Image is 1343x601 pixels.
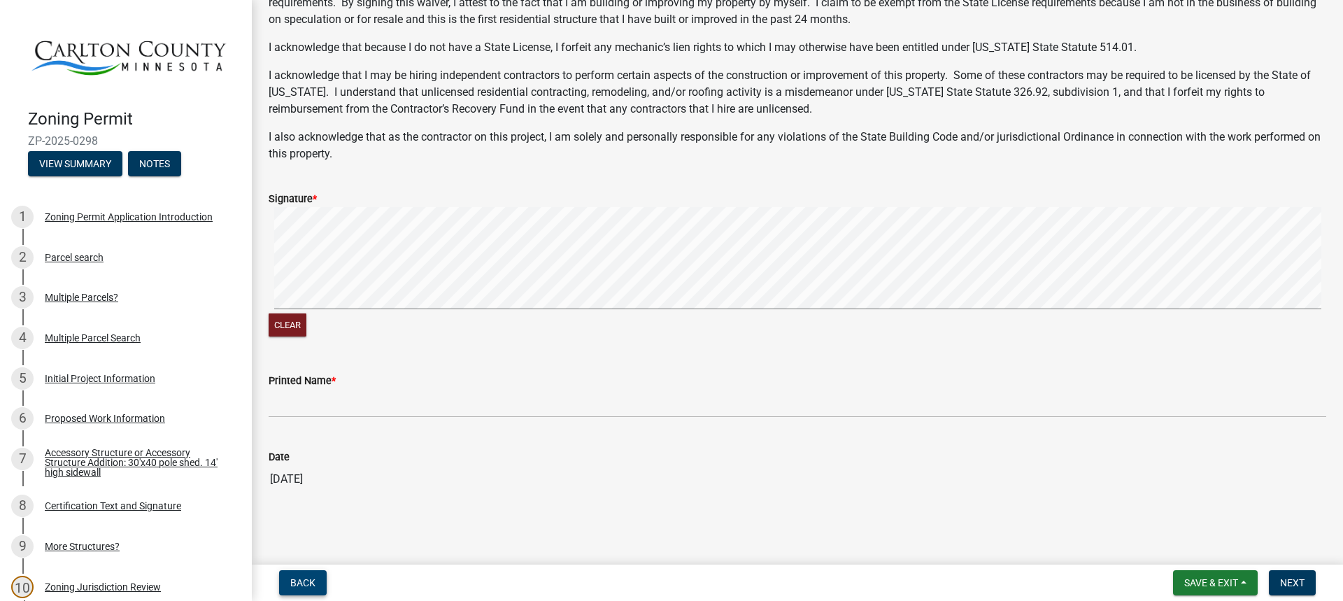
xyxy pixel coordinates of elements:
[45,212,213,222] div: Zoning Permit Application Introduction
[45,292,118,302] div: Multiple Parcels?
[269,129,1326,162] p: I also acknowledge that as the contractor on this project, I am solely and personally responsible...
[269,453,290,462] label: Date
[28,134,224,148] span: ZP-2025-0298
[11,286,34,309] div: 3
[11,246,34,269] div: 2
[11,448,34,470] div: 7
[45,582,161,592] div: Zoning Jurisdiction Review
[269,67,1326,118] p: I acknowledge that I may be hiring independent contractors to perform certain aspects of the cons...
[11,206,34,228] div: 1
[1184,577,1238,588] span: Save & Exit
[279,570,327,595] button: Back
[1173,570,1258,595] button: Save & Exit
[269,376,336,386] label: Printed Name
[45,542,120,551] div: More Structures?
[45,333,141,343] div: Multiple Parcel Search
[1280,577,1305,588] span: Next
[28,151,122,176] button: View Summary
[28,160,122,171] wm-modal-confirm: Summary
[269,195,317,204] label: Signature
[128,160,181,171] wm-modal-confirm: Notes
[45,448,229,477] div: Accessory Structure or Accessory Structure Addition: 30'x40 pole shed. 14' high sidewall
[1269,570,1316,595] button: Next
[28,15,229,94] img: Carlton County, Minnesota
[45,413,165,423] div: Proposed Work Information
[11,327,34,349] div: 4
[11,535,34,558] div: 9
[28,109,241,129] h4: Zoning Permit
[45,253,104,262] div: Parcel search
[11,576,34,598] div: 10
[269,39,1326,56] p: I acknowledge that because I do not have a State License, I forfeit any mechanic’s lien rights to...
[11,407,34,430] div: 6
[11,367,34,390] div: 5
[290,577,315,588] span: Back
[269,313,306,337] button: Clear
[11,495,34,517] div: 8
[45,501,181,511] div: Certification Text and Signature
[45,374,155,383] div: Initial Project Information
[128,151,181,176] button: Notes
